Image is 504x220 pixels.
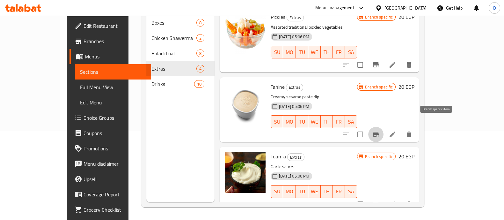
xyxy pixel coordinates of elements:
[347,117,354,126] span: SA
[315,4,354,12] div: Menu-management
[283,46,296,58] button: MO
[84,160,146,168] span: Menu disclaimer
[274,187,281,196] span: SU
[146,30,215,46] div: Chicken Shawerma2
[308,185,321,198] button: WE
[298,117,305,126] span: TU
[401,197,417,212] button: delete
[225,12,266,53] img: Pickles
[398,82,414,91] h6: 20 EGP
[69,110,151,125] a: Choice Groups
[276,34,312,40] span: [DATE] 05:06 PM
[196,34,204,42] div: items
[271,115,283,128] button: SU
[311,48,318,57] span: WE
[84,175,146,183] span: Upsell
[311,187,318,196] span: WE
[69,125,151,141] a: Coupons
[84,206,146,214] span: Grocery Checklist
[335,48,342,57] span: FR
[333,46,345,58] button: FR
[69,141,151,156] a: Promotions
[368,197,383,212] button: Branch-specific-item
[311,117,318,126] span: WE
[271,93,357,101] p: Creamy sesame paste dip
[271,152,286,161] span: Toumia
[69,171,151,187] a: Upsell
[276,173,312,179] span: [DATE] 05:06 PM
[271,46,283,58] button: SU
[323,117,330,126] span: TH
[271,163,357,171] p: Garlic sauce.
[151,34,196,42] span: Chicken Shawerma
[345,115,357,128] button: SA
[151,80,194,88] span: Drinks
[75,64,151,80] a: Sections
[354,58,367,72] span: Select to update
[146,76,215,92] div: Drinks10
[298,187,305,196] span: TU
[362,84,395,90] span: Branch specific
[151,49,196,57] span: Baladi Loaf
[274,117,281,126] span: SU
[296,46,308,58] button: TU
[75,80,151,95] a: Full Menu View
[286,48,293,57] span: MO
[298,48,305,57] span: TU
[69,49,151,64] a: Menus
[69,34,151,49] a: Branches
[321,115,333,128] button: TH
[286,84,303,91] span: Extras
[197,66,204,72] span: 4
[345,46,357,58] button: SA
[335,117,342,126] span: FR
[401,127,417,142] button: delete
[85,53,146,60] span: Menus
[401,57,417,72] button: delete
[368,57,383,72] button: Branch-specific-item
[283,185,296,198] button: MO
[286,117,293,126] span: MO
[151,65,196,72] span: Extras
[194,81,204,87] span: 10
[196,19,204,27] div: items
[389,61,396,69] a: Edit menu item
[80,99,146,106] span: Edit Menu
[323,48,330,57] span: TH
[323,187,330,196] span: TH
[308,115,321,128] button: WE
[84,37,146,45] span: Branches
[197,20,204,26] span: 8
[271,23,357,31] p: Assorted traditional pickled vegetables
[271,12,285,22] span: Pickles
[398,12,414,21] h6: 20 EGP
[274,48,281,57] span: SU
[287,14,303,21] span: Extras
[276,103,312,110] span: [DATE] 05:06 PM
[197,35,204,41] span: 2
[354,198,367,211] span: Select to update
[80,83,146,91] span: Full Menu View
[335,187,342,196] span: FR
[384,4,427,11] div: [GEOGRAPHIC_DATA]
[84,191,146,198] span: Coverage Report
[389,201,396,208] a: Edit menu item
[354,128,367,141] span: Select to update
[362,14,395,20] span: Branch specific
[271,185,283,198] button: SU
[283,115,296,128] button: MO
[151,19,196,27] span: Boxes
[225,152,266,193] img: Toumia
[146,46,215,61] div: Baladi Loaf8
[225,82,266,123] img: Tahine
[345,185,357,198] button: SA
[493,4,496,11] span: D
[321,46,333,58] button: TH
[69,202,151,217] a: Grocery Checklist
[321,185,333,198] button: TH
[368,127,383,142] button: Branch-specific-item
[333,185,345,198] button: FR
[296,115,308,128] button: TU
